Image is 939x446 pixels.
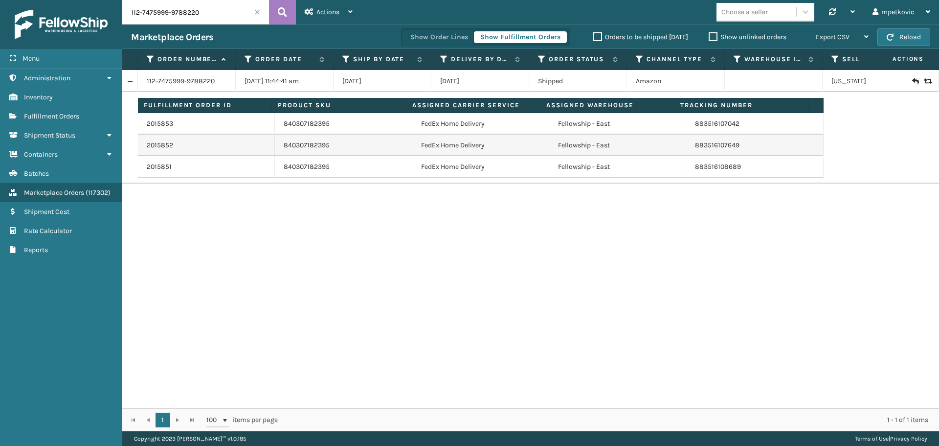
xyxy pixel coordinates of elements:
span: Batches [24,169,49,178]
span: Shipment Status [24,131,75,140]
span: Reports [24,246,48,254]
label: Fulfillment Order ID [144,101,266,110]
label: Warehouse Information [744,55,804,64]
td: [DATE] [334,70,431,92]
label: Order Status [549,55,608,64]
td: 840307182395 [275,113,412,135]
span: Administration [24,74,70,82]
td: Fellowship - East [549,135,686,156]
span: Marketplace Orders [24,188,84,197]
button: Reload [877,28,930,46]
i: Create Return Label [912,76,918,86]
a: Terms of Use [855,435,889,442]
button: Show Fulfillment Orders [474,31,567,43]
td: FedEx Home Delivery [412,113,549,135]
div: Choose a seller [721,7,768,17]
div: 1 - 1 of 1 items [291,415,928,425]
label: Seller [842,55,901,64]
span: Menu [22,54,40,63]
span: Fulfillment Orders [24,112,79,120]
a: 883516107649 [695,141,739,149]
label: Order Date [255,55,314,64]
label: Show unlinked orders [709,33,786,41]
span: items per page [206,413,278,427]
i: Replace [924,78,930,85]
label: Product SKU [278,101,400,110]
label: Assigned Warehouse [546,101,668,110]
span: Shipment Cost [24,208,69,216]
button: Show Order Lines [404,31,474,43]
td: 840307182395 [275,156,412,178]
label: Tracking Number [680,101,802,110]
span: Rate Calculator [24,227,72,235]
td: FedEx Home Delivery [412,135,549,156]
a: 112-7475999-9788220 [147,76,215,86]
td: [US_STATE] Design Den [823,70,920,92]
label: Ship By Date [353,55,412,64]
p: Copyright 2023 [PERSON_NAME]™ v 1.0.185 [134,431,246,446]
td: [DATE] [431,70,529,92]
span: ( 117302 ) [86,188,111,197]
label: Assigned Carrier Service [412,101,534,110]
td: Shipped [529,70,627,92]
a: 1 [156,413,170,427]
a: 883516108689 [695,163,741,171]
td: 840307182395 [275,135,412,156]
h3: Marketplace Orders [131,31,213,43]
span: Inventory [24,93,53,101]
a: 2015853 [147,119,173,129]
td: FedEx Home Delivery [412,156,549,178]
td: Fellowship - East [549,113,686,135]
a: 2015851 [147,162,172,172]
span: Export CSV [816,33,850,41]
a: 2015852 [147,141,173,150]
label: Deliver By Date [451,55,510,64]
a: Privacy Policy [890,435,927,442]
img: logo [15,10,108,39]
span: Actions [316,8,339,16]
div: | [855,431,927,446]
label: Order Number [157,55,217,64]
span: Actions [862,51,930,67]
label: Orders to be shipped [DATE] [593,33,688,41]
td: Amazon [627,70,725,92]
span: Containers [24,150,58,159]
td: [DATE] 11:44:41 am [236,70,334,92]
a: 883516107042 [695,119,739,128]
span: 100 [206,415,221,425]
label: Channel Type [647,55,706,64]
td: Fellowship - East [549,156,686,178]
